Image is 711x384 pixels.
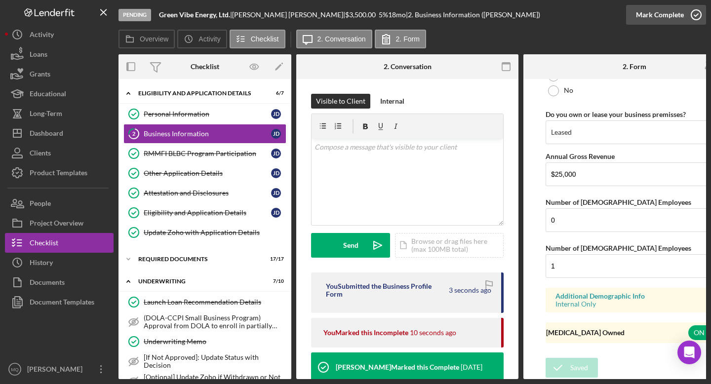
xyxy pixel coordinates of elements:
[30,233,58,255] div: Checklist
[5,233,114,253] button: Checklist
[271,188,281,198] div: J D
[546,358,598,378] button: Saved
[343,233,358,258] div: Send
[30,163,87,185] div: Product Templates
[123,223,286,242] a: Update Zoho with Application Details
[138,256,259,262] div: Required Documents
[5,272,114,292] a: Documents
[118,9,151,21] div: Pending
[5,253,114,272] button: History
[266,256,284,262] div: 17 / 17
[230,30,285,48] button: Checklist
[5,292,114,312] button: Document Templates
[251,35,279,43] label: Checklist
[5,84,114,104] a: Educational
[5,193,114,213] a: People
[144,353,286,369] div: [If Not Approved]: Update Status with Decision
[323,329,408,337] div: You Marked this Incomplete
[138,90,259,96] div: Eligibility and Application Details
[384,63,432,71] div: 2. Conversation
[11,367,18,372] text: MQ
[30,272,65,295] div: Documents
[191,63,219,71] div: Checklist
[30,64,50,86] div: Grants
[30,84,66,106] div: Educational
[144,338,286,346] div: Underwriting Memo
[132,130,135,137] tspan: 2
[123,332,286,351] a: Underwriting Memo
[140,35,168,43] label: Overview
[311,94,370,109] button: Visible to Client
[5,44,114,64] button: Loans
[551,128,572,136] div: Leased
[30,193,51,216] div: People
[118,30,175,48] button: Overview
[345,11,379,19] div: $3,500.00
[123,163,286,183] a: Other Application DetailsJD
[317,35,366,43] label: 2. Conversation
[406,11,540,19] div: | 2. Business Information ([PERSON_NAME])
[5,143,114,163] button: Clients
[564,86,573,94] label: No
[271,208,281,218] div: J D
[144,189,271,197] div: Attestation and Disclosures
[546,328,625,337] label: [MEDICAL_DATA] Owned
[449,286,491,294] time: 2025-08-15 20:03
[144,314,286,330] div: (DOLA-CCPI Small Business Program) Approval from DOLA to enroll in partially forgivable loan fund
[266,90,284,96] div: 6 / 7
[159,10,230,19] b: Green Vibe Energy, Ltd.
[296,30,372,48] button: 2. Conversation
[396,35,420,43] label: 2. Form
[380,94,404,109] div: Internal
[410,329,456,337] time: 2025-08-15 20:03
[5,123,114,143] button: Dashboard
[30,143,51,165] div: Clients
[316,94,365,109] div: Visible to Client
[123,351,286,371] a: [If Not Approved]: Update Status with Decision
[5,213,114,233] button: Project Overview
[271,129,281,139] div: J D
[266,278,284,284] div: 7 / 10
[375,30,426,48] button: 2. Form
[636,5,684,25] div: Mark Complete
[144,110,271,118] div: Personal Information
[30,292,94,314] div: Document Templates
[375,94,409,109] button: Internal
[623,63,646,71] div: 2. Form
[144,130,271,138] div: Business Information
[123,203,286,223] a: Eligibility and Application DetailsJD
[5,25,114,44] a: Activity
[546,244,691,252] label: Number of [DEMOGRAPHIC_DATA] Employees
[388,11,406,19] div: 18 mo
[30,253,53,275] div: History
[138,278,259,284] div: Underwriting
[232,11,345,19] div: [PERSON_NAME] [PERSON_NAME] |
[626,5,706,25] button: Mark Complete
[546,152,615,160] label: Annual Gross Revenue
[123,312,286,332] a: (DOLA-CCPI Small Business Program) Approval from DOLA to enroll in partially forgivable loan fund
[198,35,220,43] label: Activity
[5,163,114,183] button: Product Templates
[123,144,286,163] a: RMMFI BLBC Program ParticipationJD
[144,209,271,217] div: Eligibility and Application Details
[326,282,447,298] div: You Submitted the Business Profile Form
[461,363,482,371] time: 2025-04-17 17:15
[144,229,286,236] div: Update Zoho with Application Details
[336,363,459,371] div: [PERSON_NAME] Marked this Complete
[177,30,227,48] button: Activity
[271,109,281,119] div: J D
[570,358,588,378] div: Saved
[5,64,114,84] a: Grants
[5,104,114,123] button: Long-Term
[30,25,54,47] div: Activity
[677,341,701,364] div: Open Intercom Messenger
[546,198,691,206] label: Number of [DEMOGRAPHIC_DATA] Employees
